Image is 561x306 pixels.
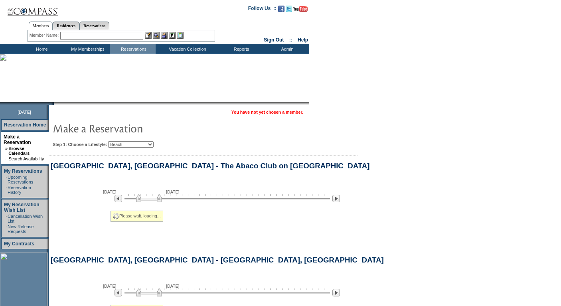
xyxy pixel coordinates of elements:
span: :: [289,37,292,43]
td: Home [18,44,64,54]
a: Follow us on Twitter [286,8,292,13]
a: My Reservations [4,168,42,174]
a: New Release Requests [8,224,34,234]
img: promoShadowLeftCorner.gif [51,102,54,105]
a: Residences [53,22,79,30]
a: [GEOGRAPHIC_DATA], [GEOGRAPHIC_DATA] - The Abaco Club on [GEOGRAPHIC_DATA] [51,162,369,170]
img: Previous [115,289,122,296]
span: [DATE] [103,190,117,194]
img: Follow us on Twitter [286,6,292,12]
img: Previous [115,195,122,202]
img: Reservations [169,32,176,39]
span: [DATE] [166,190,180,194]
b: Step 1: Choose a Lifestyle: [53,142,107,147]
a: Help [298,37,308,43]
span: [DATE] [103,284,117,288]
td: · [6,214,7,223]
td: Reservations [110,44,156,54]
td: · [6,175,7,184]
a: Search Availability [8,156,44,161]
span: [DATE] [166,284,180,288]
img: b_edit.gif [145,32,152,39]
td: Reports [217,44,263,54]
img: spinner2.gif [113,213,119,219]
img: View [153,32,160,39]
div: Please wait, loading... [111,211,163,222]
img: blank.gif [54,102,55,105]
td: · [6,185,7,195]
a: My Reservation Wish List [4,202,40,213]
span: You have not yet chosen a member. [231,110,303,115]
td: Admin [263,44,309,54]
a: Members [29,22,53,30]
a: Become our fan on Facebook [278,8,284,13]
img: b_calculator.gif [177,32,184,39]
img: Next [332,289,340,296]
a: Cancellation Wish List [8,214,43,223]
a: Reservations [79,22,109,30]
a: Reservation Home [4,122,46,128]
td: · [6,224,7,234]
img: Next [332,195,340,202]
span: [DATE] [18,110,31,115]
b: » [5,146,8,151]
td: My Memberships [64,44,110,54]
td: · [5,156,8,161]
img: Subscribe to our YouTube Channel [293,6,308,12]
a: Upcoming Reservations [8,175,33,184]
img: pgTtlMakeReservation.gif [53,120,212,136]
a: Browse Calendars [8,146,30,156]
img: Become our fan on Facebook [278,6,284,12]
a: Reservation History [8,185,31,195]
a: Sign Out [264,37,284,43]
a: [GEOGRAPHIC_DATA], [GEOGRAPHIC_DATA] - [GEOGRAPHIC_DATA], [GEOGRAPHIC_DATA] [51,256,384,264]
a: Make a Reservation [4,134,31,145]
a: Subscribe to our YouTube Channel [293,8,308,13]
td: Follow Us :: [248,5,277,14]
img: Impersonate [161,32,168,39]
div: Member Name: [30,32,60,39]
a: My Contracts [4,241,34,247]
td: Vacation Collection [156,44,217,54]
